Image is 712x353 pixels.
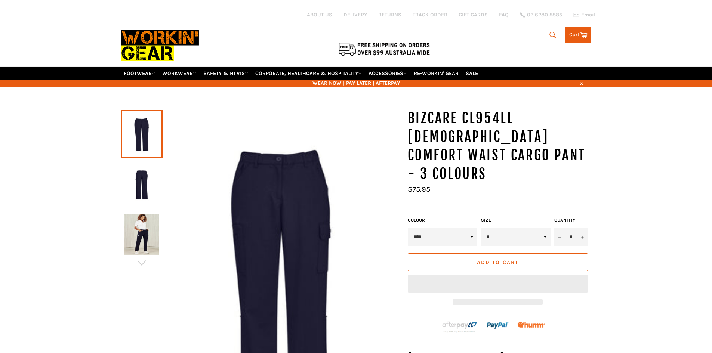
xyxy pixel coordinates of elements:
[408,185,430,193] span: $75.95
[499,11,509,18] a: FAQ
[520,12,562,18] a: 02 6280 5885
[517,322,545,328] img: Humm_core_logo_RGB-01_300x60px_small_195d8312-4386-4de7-b182-0ef9b6303a37.png
[565,27,591,43] a: Cart
[554,217,588,223] label: Quantity
[573,12,595,18] a: Email
[408,253,588,271] button: Add to Cart
[121,80,592,87] span: WEAR NOW | PAY LATER | AFTERPAY
[124,164,159,205] img: BIZCARE CL954LL Ladies Comfort Waist Cargo Pant - 3 Colours - Workin' Gear
[577,228,588,246] button: Increase item quantity by one
[307,11,332,18] a: ABOUT US
[481,217,551,223] label: Size
[252,67,364,80] a: CORPORATE, HEALTHCARE & HOSPITALITY
[337,41,431,57] img: Flat $9.95 shipping Australia wide
[121,67,158,80] a: FOOTWEAR
[477,259,518,266] span: Add to Cart
[441,321,478,333] img: Afterpay-Logo-on-dark-bg_large.png
[121,24,199,66] img: Workin Gear leaders in Workwear, Safety Boots, PPE, Uniforms. Australia's No.1 in Workwear
[378,11,401,18] a: RETURNS
[366,67,410,80] a: ACCESSORIES
[343,11,367,18] a: DELIVERY
[408,109,592,183] h1: BIZCARE CL954LL [DEMOGRAPHIC_DATA] Comfort Waist Cargo Pant - 3 Colours
[411,67,462,80] a: RE-WORKIN' GEAR
[581,12,595,18] span: Email
[554,228,565,246] button: Reduce item quantity by one
[459,11,488,18] a: GIFT CARDS
[413,11,447,18] a: TRACK ORDER
[527,12,562,18] span: 02 6280 5885
[200,67,251,80] a: SAFETY & HI VIS
[463,67,481,80] a: SALE
[124,214,159,255] img: BIZCARE CL954LL Ladies Comfort Waist Cargo Pant - 3 Colours - Workin' Gear
[487,315,509,337] img: paypal.png
[159,67,199,80] a: WORKWEAR
[408,217,477,223] label: COLOUR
